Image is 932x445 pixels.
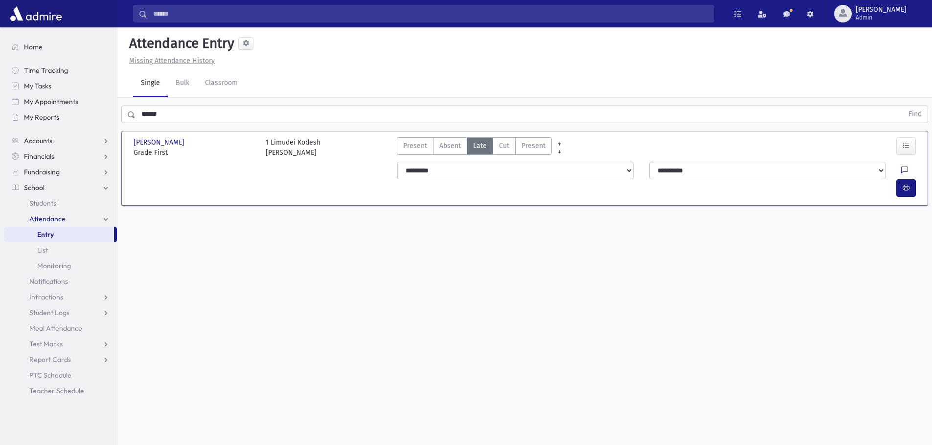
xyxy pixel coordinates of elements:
[266,137,320,158] div: 1 Limudei Kodesh [PERSON_NAME]
[439,141,461,151] span: Absent
[4,180,117,195] a: School
[4,383,117,399] a: Teacher Schedule
[4,352,117,367] a: Report Cards
[29,339,63,348] span: Test Marks
[29,214,66,223] span: Attendance
[4,195,117,211] a: Students
[29,324,82,333] span: Meal Attendance
[24,113,59,122] span: My Reports
[24,152,54,161] span: Financials
[903,106,928,123] button: Find
[856,6,907,14] span: [PERSON_NAME]
[4,109,117,125] a: My Reports
[4,367,117,383] a: PTC Schedule
[24,168,60,176] span: Fundraising
[37,230,54,239] span: Entry
[522,141,546,151] span: Present
[4,289,117,305] a: Infractions
[147,5,714,22] input: Search
[8,4,64,23] img: AdmirePro
[24,136,52,145] span: Accounts
[29,371,71,380] span: PTC Schedule
[4,164,117,180] a: Fundraising
[29,277,68,286] span: Notifications
[24,66,68,75] span: Time Tracking
[125,35,234,52] h5: Attendance Entry
[4,78,117,94] a: My Tasks
[125,57,215,65] a: Missing Attendance History
[4,320,117,336] a: Meal Attendance
[29,293,63,301] span: Infractions
[29,355,71,364] span: Report Cards
[129,57,215,65] u: Missing Attendance History
[4,211,117,227] a: Attendance
[4,94,117,109] a: My Appointments
[499,141,509,151] span: Cut
[24,82,51,90] span: My Tasks
[197,70,246,97] a: Classroom
[134,148,256,158] span: Grade First
[37,261,71,270] span: Monitoring
[168,70,197,97] a: Bulk
[4,39,117,55] a: Home
[4,336,117,352] a: Test Marks
[4,63,117,78] a: Time Tracking
[4,148,117,164] a: Financials
[403,141,427,151] span: Present
[473,141,487,151] span: Late
[24,42,43,51] span: Home
[4,274,117,289] a: Notifications
[4,305,117,320] a: Student Logs
[37,246,48,254] span: List
[24,183,45,192] span: School
[856,14,907,21] span: Admin
[4,258,117,274] a: Monitoring
[24,97,78,106] span: My Appointments
[4,227,114,242] a: Entry
[29,308,69,317] span: Student Logs
[134,137,186,148] span: [PERSON_NAME]
[29,199,56,208] span: Students
[133,70,168,97] a: Single
[4,133,117,148] a: Accounts
[29,386,84,395] span: Teacher Schedule
[397,137,552,158] div: AttTypes
[4,242,117,258] a: List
